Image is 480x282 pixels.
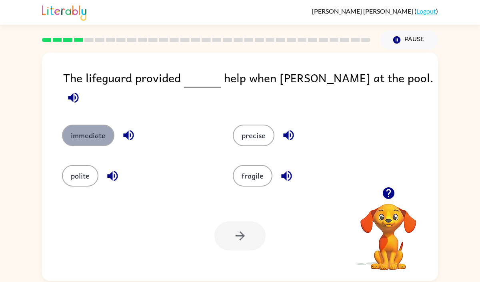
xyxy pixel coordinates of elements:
video: Your browser must support playing .mp4 files to use Literably. Please try using another browser. [348,191,428,271]
img: Literably [42,3,86,21]
button: precise [233,125,274,146]
a: Logout [416,7,436,15]
button: fragile [233,165,272,187]
button: Pause [380,31,438,49]
button: polite [62,165,98,187]
div: The lifeguard provided help when [PERSON_NAME] at the pool. [63,69,438,109]
span: [PERSON_NAME] [PERSON_NAME] [312,7,414,15]
button: immediate [62,125,114,146]
div: ( ) [312,7,438,15]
